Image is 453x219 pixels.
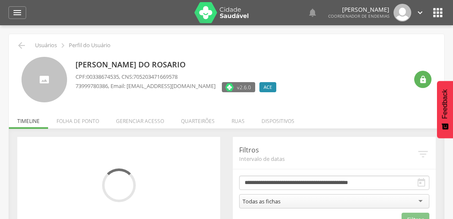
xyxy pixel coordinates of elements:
[416,178,426,188] i: 
[328,7,389,13] p: [PERSON_NAME]
[253,109,303,129] li: Dispositivos
[437,81,453,138] button: Feedback - Mostrar pesquisa
[431,6,445,19] i: 
[16,40,27,51] i: Voltar
[264,84,272,91] span: ACE
[415,4,425,21] a: 
[58,41,67,50] i: 
[239,145,417,155] p: Filtros
[108,109,173,129] li: Gerenciar acesso
[414,71,431,88] div: Resetar senha
[75,82,216,90] p: , Email: [EMAIL_ADDRESS][DOMAIN_NAME]
[75,82,108,90] span: 73999780386
[417,148,429,160] i: 
[48,109,108,129] li: Folha de ponto
[69,42,111,49] p: Perfil do Usuário
[239,155,417,163] span: Intervalo de datas
[8,6,26,19] a: 
[133,73,178,80] span: 705203471669578
[415,8,425,17] i: 
[307,4,318,21] a: 
[441,89,449,119] span: Feedback
[35,42,57,49] p: Usuários
[75,59,280,70] p: [PERSON_NAME] do Rosario
[12,8,22,18] i: 
[223,109,253,129] li: Ruas
[75,73,280,81] p: CPF: , CNS:
[173,109,223,129] li: Quarteirões
[222,82,255,92] label: Versão do aplicativo
[307,8,318,18] i: 
[243,198,280,205] div: Todas as fichas
[86,73,119,80] span: 00338674535
[419,75,427,84] i: 
[328,13,389,19] span: Coordenador de Endemias
[237,83,251,91] span: v2.6.0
